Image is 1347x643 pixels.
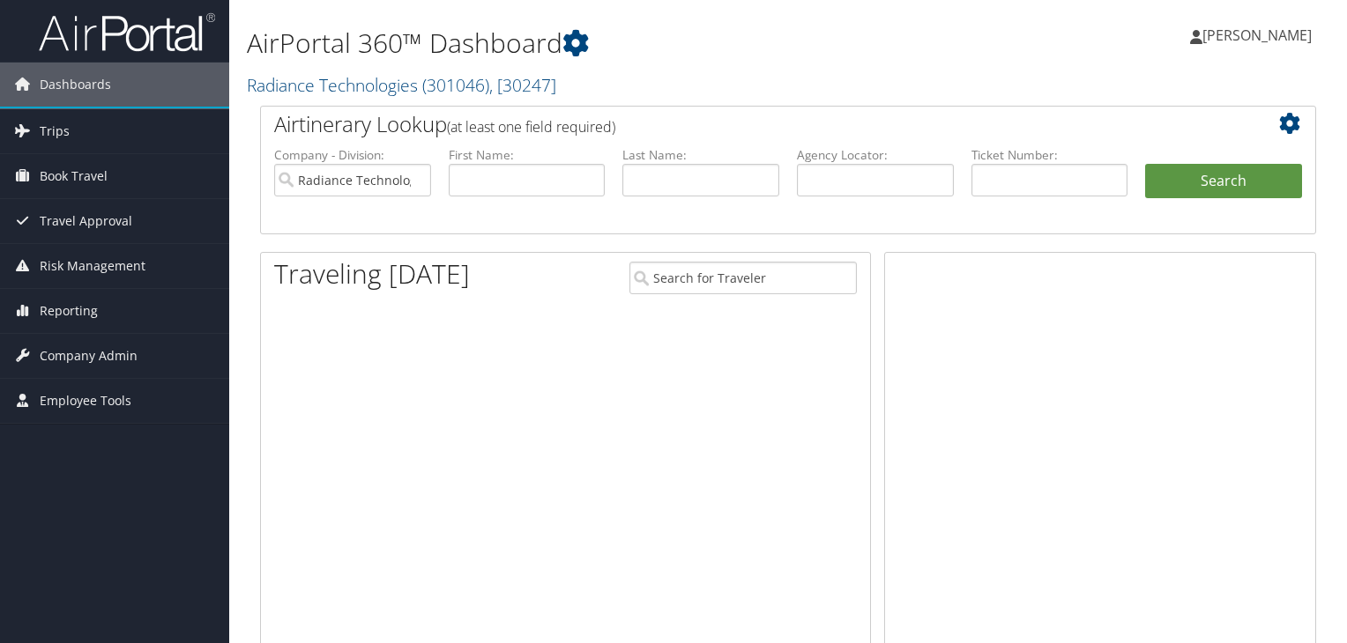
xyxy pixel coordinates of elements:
[489,73,556,97] span: , [ 30247 ]
[449,146,606,164] label: First Name:
[40,379,131,423] span: Employee Tools
[40,334,138,378] span: Company Admin
[274,109,1214,139] h2: Airtinerary Lookup
[40,63,111,107] span: Dashboards
[797,146,954,164] label: Agency Locator:
[40,244,145,288] span: Risk Management
[971,146,1128,164] label: Ticket Number:
[247,73,556,97] a: Radiance Technologies
[274,255,470,292] h1: Traveling [DATE]
[40,109,70,153] span: Trips
[40,154,108,198] span: Book Travel
[422,73,489,97] span: ( 301046 )
[1190,9,1329,62] a: [PERSON_NAME]
[247,25,969,62] h1: AirPortal 360™ Dashboard
[40,199,132,243] span: Travel Approval
[1202,26,1312,45] span: [PERSON_NAME]
[447,117,615,137] span: (at least one field required)
[1145,164,1302,199] button: Search
[629,262,857,294] input: Search for Traveler
[622,146,779,164] label: Last Name:
[274,146,431,164] label: Company - Division:
[39,11,215,53] img: airportal-logo.png
[40,289,98,333] span: Reporting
